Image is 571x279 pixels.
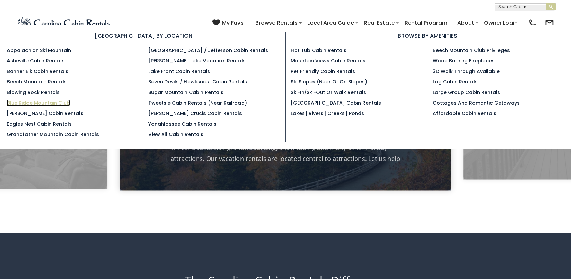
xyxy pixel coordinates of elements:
a: Ski Slopes (Near or On Slopes) [291,78,367,85]
a: Browse Rentals [252,17,301,29]
a: Beech Mountain Rentals [7,78,67,85]
a: Pet Friendly Cabin Rentals [291,68,355,75]
a: Large Group Cabin Rentals [432,89,500,96]
img: phone-regular-black.png [528,18,537,28]
a: Eagles Nest Cabin Rentals [7,120,72,127]
a: Asheville Cabin Rentals [7,57,65,64]
a: About [454,17,478,29]
a: Ski-in/Ski-Out or Walk Rentals [291,89,366,96]
a: Blue Ridge Mountain Club [7,99,70,106]
a: Sugar Mountain Cabin Rentals [148,89,224,96]
a: Wood Burning Fireplaces [432,57,494,64]
a: Mountain Views Cabin Rentals [291,57,365,64]
img: Blue-2.png [17,16,111,30]
a: My Favs [212,19,245,27]
h3: BROWSE BY AMENITIES [291,32,565,40]
a: View All Cabin Rentals [148,131,203,138]
a: Seven Devils / Hawksnest Cabin Rentals [148,78,247,85]
a: Appalachian Ski Mountain [7,47,71,54]
a: [GEOGRAPHIC_DATA] Cabin Rentals [291,99,381,106]
h3: [GEOGRAPHIC_DATA] BY LOCATION [7,32,280,40]
a: Blowing Rock Rentals [7,89,60,96]
a: Beech Mountain Club Privileges [432,47,510,54]
a: [GEOGRAPHIC_DATA] / Jefferson Cabin Rentals [148,47,268,54]
a: Log Cabin Rentals [432,78,477,85]
a: Real Estate [360,17,398,29]
a: Rental Program [401,17,451,29]
a: [PERSON_NAME] Cabin Rentals [7,110,83,117]
a: Hot Tub Cabin Rentals [291,47,346,54]
a: Tweetsie Cabin Rentals (Near Railroad) [148,99,247,106]
a: [PERSON_NAME] Lake Vacation Rentals [148,57,246,64]
a: Lakes | Rivers | Creeks | Ponds [291,110,364,117]
a: Yonahlossee Cabin Rentals [148,120,216,127]
a: [PERSON_NAME] Crucis Cabin Rentals [148,110,242,117]
a: Owner Login [481,17,521,29]
a: Affordable Cabin Rentals [432,110,496,117]
a: Lake Front Cabin Rentals [148,68,210,75]
a: Local Area Guide [304,17,357,29]
a: Grandfather Mountain Cabin Rentals [7,131,99,138]
img: mail-regular-black.png [545,18,554,28]
a: 3D Walk Through Available [432,68,499,75]
span: My Favs [222,19,244,27]
a: Banner Elk Cabin Rentals [7,68,68,75]
a: Cottages and Romantic Getaways [432,99,519,106]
